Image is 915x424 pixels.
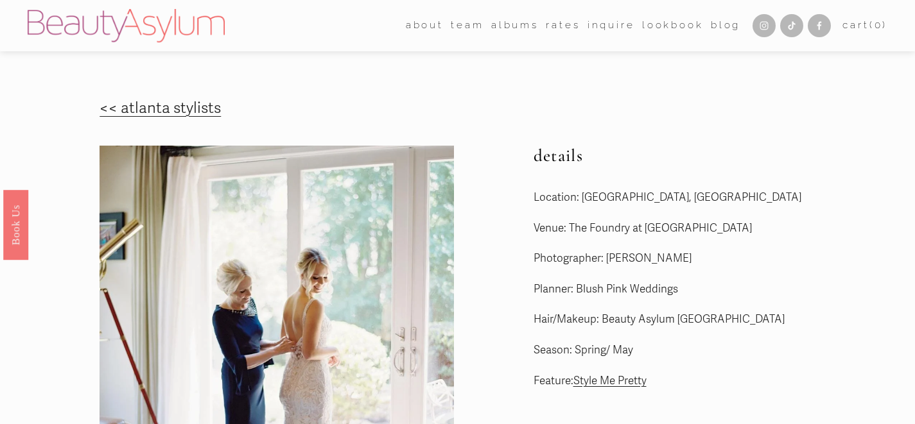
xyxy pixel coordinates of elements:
p: Season: Spring/ May [534,341,888,360]
a: Blog [711,16,740,36]
span: 0 [875,19,883,31]
a: Book Us [3,189,28,259]
p: Photographer: [PERSON_NAME] [534,249,888,269]
a: TikTok [780,14,803,37]
span: team [451,17,484,35]
h2: details [534,146,888,166]
span: ( ) [869,19,887,31]
a: 0 items in cart [842,17,887,35]
a: Inquire [588,16,635,36]
a: folder dropdown [451,16,484,36]
a: Rates [546,16,580,36]
p: Planner: Blush Pink Weddings [534,280,888,300]
a: Lookbook [642,16,704,36]
a: folder dropdown [406,16,444,36]
a: << atlanta stylists [100,99,221,117]
a: albums [491,16,539,36]
p: Location: [GEOGRAPHIC_DATA], [GEOGRAPHIC_DATA] [534,188,888,208]
p: Venue: The Foundry at [GEOGRAPHIC_DATA] [534,219,888,239]
p: Hair/Makeup: Beauty Asylum [GEOGRAPHIC_DATA] [534,310,888,330]
p: Feature: [534,371,888,391]
a: Instagram [753,14,776,37]
img: Beauty Asylum | Bridal Hair &amp; Makeup Charlotte &amp; Atlanta [28,9,225,42]
a: Facebook [808,14,831,37]
span: about [406,17,444,35]
a: Style Me Pretty [573,374,647,387]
